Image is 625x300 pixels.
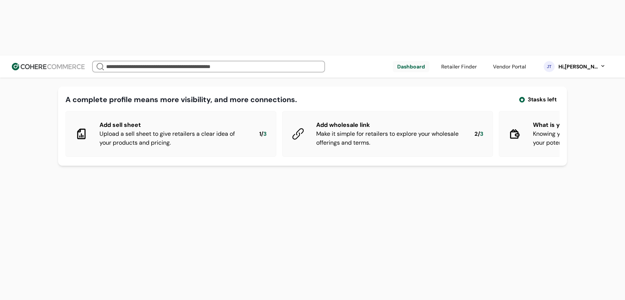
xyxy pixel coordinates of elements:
span: 3 [263,130,267,138]
div: Add wholesale link [316,121,463,129]
button: Hi,[PERSON_NAME] [558,63,606,71]
span: 3 tasks left [528,95,557,104]
div: Make it simple for retailers to explore your wholesale offerings and terms. [316,129,463,147]
div: Upload a sell sheet to give retailers a clear idea of your products and pricing. [99,129,247,147]
div: Hi, [PERSON_NAME] [558,63,598,71]
img: Cohere Logo [12,63,85,70]
span: / [478,130,480,138]
span: 3 [480,130,483,138]
span: 1 [259,130,261,138]
span: 2 [474,130,478,138]
div: Add sell sheet [99,121,247,129]
span: / [261,130,263,138]
div: A complete profile means more visibility, and more connections. [65,94,297,105]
